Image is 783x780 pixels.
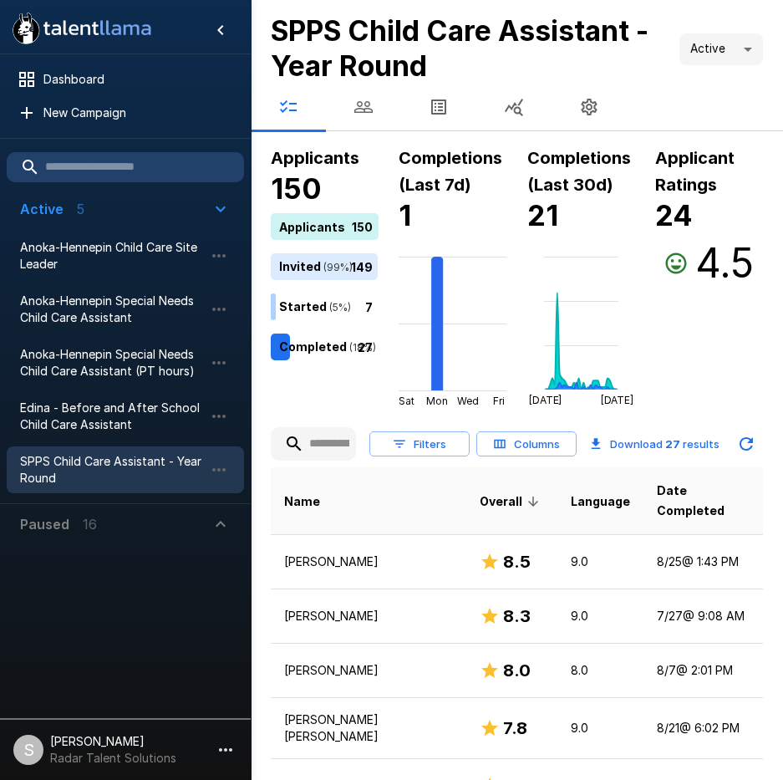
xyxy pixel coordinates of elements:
[571,492,630,512] span: Language
[600,394,633,406] tspan: [DATE]
[271,148,359,168] b: Applicants
[655,148,735,195] b: Applicant Ratings
[679,33,763,65] div: Active
[643,589,763,643] td: 7/27 @ 9:08 AM
[503,657,531,684] h6: 8.0
[369,431,470,457] button: Filters
[503,715,527,742] h6: 7.8
[657,481,750,521] span: Date Completed
[271,171,322,206] b: 150
[571,662,630,679] p: 8.0
[365,298,373,315] p: 7
[643,643,763,697] td: 8/7 @ 2:01 PM
[284,711,453,745] p: [PERSON_NAME] [PERSON_NAME]
[730,427,763,461] button: Updated Today - 8:48 AM
[571,720,630,737] p: 9.0
[528,394,562,406] tspan: [DATE]
[503,548,531,575] h6: 8.5
[399,395,414,407] tspan: Sat
[457,395,479,407] tspan: Wed
[503,603,531,630] h6: 8.3
[271,13,648,83] b: SPPS Child Care Assistant - Year Round
[399,198,411,232] b: 1
[284,492,320,512] span: Name
[399,148,502,195] b: Completions (Last 7d)
[358,338,373,355] p: 27
[476,431,577,457] button: Columns
[284,608,453,625] p: [PERSON_NAME]
[665,437,680,451] b: 27
[352,217,373,235] p: 150
[655,198,693,232] b: 24
[426,395,448,407] tspan: Mon
[527,148,631,195] b: Completions (Last 30d)
[351,257,373,275] p: 149
[571,553,630,570] p: 9.0
[493,395,505,407] tspan: Fri
[284,662,453,679] p: [PERSON_NAME]
[527,198,558,232] b: 21
[284,553,453,570] p: [PERSON_NAME]
[480,492,544,512] span: Overall
[583,427,726,461] button: Download 27 results
[695,240,754,287] h3: 4.5
[571,608,630,625] p: 9.0
[643,534,763,589] td: 8/25 @ 1:43 PM
[643,697,763,758] td: 8/21 @ 6:02 PM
